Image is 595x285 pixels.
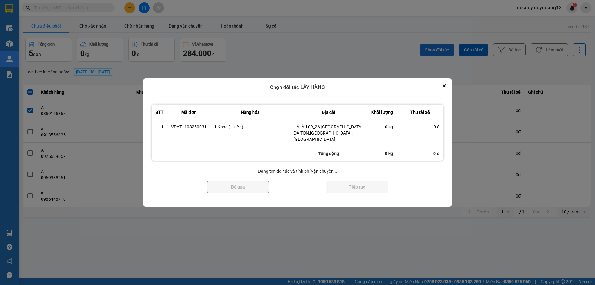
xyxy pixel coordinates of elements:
div: Đang tìm đối tác và tính phí vận chuyển... [150,168,445,175]
div: Chọn đối tác LẤY HÀNG [143,78,452,96]
div: 0 kg [371,124,393,130]
div: STT [156,109,164,116]
div: Tổng cộng [290,146,367,161]
div: HẢI ÂU 09_26 [GEOGRAPHIC_DATA] ĐA TỐN,[GEOGRAPHIC_DATA],[GEOGRAPHIC_DATA] [293,124,364,142]
div: Mã đơn [171,109,207,116]
div: 0 đ [397,146,443,161]
div: 1 Khác (1 kiện) [214,124,286,130]
button: Close [441,82,448,90]
div: 0 kg [367,146,397,161]
button: Bỏ qua [207,181,269,193]
div: Thu tài xế [400,109,439,116]
div: Địa chỉ [293,109,364,116]
div: 0 đ [400,124,439,130]
div: VPVT1108250031 [171,124,207,130]
div: Hàng hóa [214,109,286,116]
button: Tiếp tục [326,181,388,193]
div: 1 [156,124,164,130]
div: dialog [143,78,452,207]
div: Khối lượng [371,109,393,116]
